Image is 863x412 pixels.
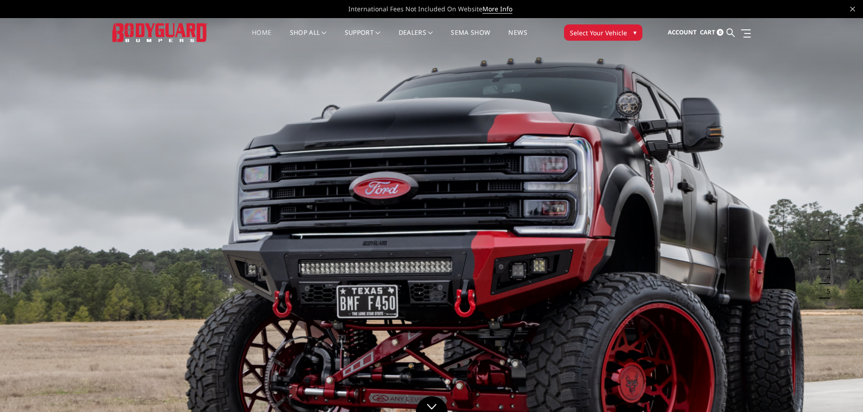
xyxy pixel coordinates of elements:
a: Home [252,29,271,47]
a: Support [345,29,381,47]
a: Dealers [399,29,433,47]
a: SEMA Show [451,29,490,47]
a: More Info [482,5,512,14]
span: 0 [717,29,723,36]
a: shop all [290,29,327,47]
span: Account [668,28,697,36]
span: Select Your Vehicle [570,28,627,38]
button: 1 of 5 [821,226,830,241]
span: Cart [700,28,715,36]
button: 5 of 5 [821,284,830,298]
button: 4 of 5 [821,270,830,284]
button: 2 of 5 [821,241,830,255]
a: Cart 0 [700,20,723,45]
button: Select Your Vehicle [564,24,642,41]
img: BODYGUARD BUMPERS [112,23,207,42]
a: Click to Down [416,396,448,412]
a: News [508,29,527,47]
a: Account [668,20,697,45]
span: ▾ [633,28,636,37]
button: 3 of 5 [821,255,830,270]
